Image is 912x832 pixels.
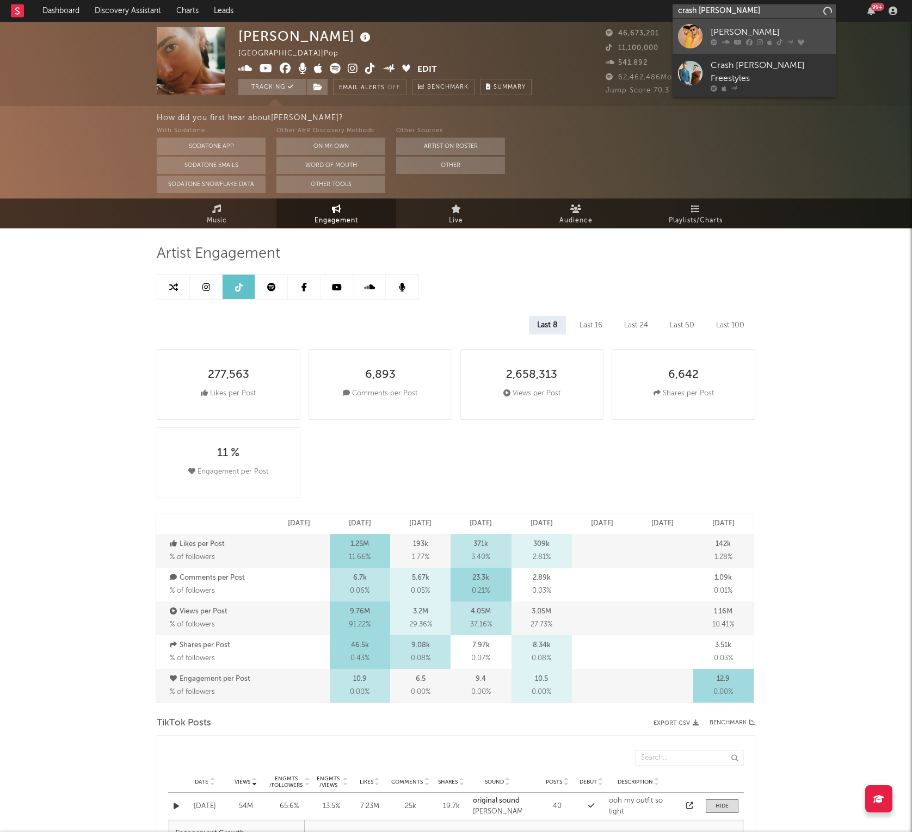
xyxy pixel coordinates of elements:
p: 1.09k [714,572,732,585]
span: Live [449,214,463,227]
span: % of followers [170,554,215,561]
div: 54M [228,801,263,812]
button: Artist on Roster [396,138,505,155]
p: [DATE] [349,517,371,530]
span: Engagement [315,214,358,227]
span: 0.00 % [411,686,430,699]
span: 37.16 % [470,618,492,631]
span: 0.00 % [350,686,369,699]
span: 29.36 % [409,618,432,631]
p: [DATE] [712,517,735,530]
span: Artist Engagement [157,247,280,260]
p: [DATE] [591,517,613,530]
div: Other Sources [396,125,505,138]
span: 1.28 % [714,551,732,564]
p: Views per Post [170,605,266,618]
div: [PERSON_NAME] [238,27,373,45]
span: 91.22 % [349,618,371,631]
span: 541,892 [606,59,648,66]
div: [PERSON_NAME] [473,806,522,817]
p: 6.5 [416,673,426,686]
span: Comments [391,779,423,785]
p: [DATE] [288,517,310,530]
span: % of followers [170,688,215,696]
div: Last 50 [662,316,703,334]
div: 277,563 [208,369,249,382]
div: Engagement per Post [188,465,268,479]
span: 0.00 % [713,686,733,699]
span: 3.40 % [471,551,490,564]
div: 11 % [217,447,239,460]
p: Comments per Post [170,572,266,585]
button: Email AlertsOff [333,79,406,95]
span: 0.03 % [532,585,551,598]
span: Audience [559,214,593,227]
span: 27.73 % [531,618,552,631]
p: 8.34k [533,639,551,652]
span: Date [195,779,208,785]
div: 19.7k [435,801,467,812]
p: 142k [716,538,731,551]
span: % of followers [170,621,215,628]
input: Search... [635,750,744,766]
p: 371k [473,538,488,551]
p: 10.9 [353,673,367,686]
p: [DATE] [470,517,492,530]
p: 193k [413,538,428,551]
div: Likes per Post [201,387,256,400]
span: 0.21 % [472,585,490,598]
span: Posts [546,779,562,785]
span: Description [618,779,653,785]
button: Tracking [238,79,306,95]
span: 0.07 % [471,652,490,665]
input: Search for artists [673,4,836,18]
a: Crash [PERSON_NAME] Freestyles [673,54,836,97]
span: 10.41 % [712,618,734,631]
span: 0.00 % [471,686,491,699]
div: Benchmark [710,717,755,730]
span: 11.66 % [349,551,371,564]
strong: original sound [473,797,520,804]
p: 12.9 [717,673,730,686]
span: 0.06 % [350,585,369,598]
span: 62,462,486 Monthly Listeners [606,74,727,81]
span: 0.43 % [350,652,369,665]
p: 10.5 [535,673,548,686]
div: 13.5 % [315,801,348,812]
span: TikTok Posts [157,717,211,730]
span: Jump Score: 70.3 [606,87,669,94]
em: Off [387,85,400,91]
div: With Sodatone [157,125,266,138]
p: Shares per Post [170,639,266,652]
span: Playlists/Charts [669,214,723,227]
p: 1.16M [714,605,732,618]
div: Engmts / Followers [269,775,303,788]
div: How did you first hear about [PERSON_NAME] ? [157,111,912,125]
p: 7.97k [472,639,490,652]
span: 46,673,201 [606,30,659,37]
p: 6.7k [353,572,367,585]
p: 3.2M [413,605,428,618]
div: 2,658,313 [506,369,557,382]
p: 2.89k [533,572,551,585]
a: Music [157,198,276,228]
a: [PERSON_NAME] [673,18,836,54]
div: Last 24 [616,316,656,334]
a: Playlists/Charts [636,198,755,228]
div: [DATE] [187,801,223,812]
button: Export CSV [654,720,699,727]
button: Edit [417,63,437,77]
div: Shares per Post [654,387,714,400]
p: [DATE] [409,517,432,530]
p: 23.3k [472,572,489,585]
div: [PERSON_NAME] [711,26,830,39]
div: Last 8 [529,316,566,334]
a: original sound[PERSON_NAME] [473,796,522,817]
button: Sodatone Emails [157,157,266,174]
p: 309k [533,538,550,551]
span: Benchmark [427,81,469,94]
span: Likes [360,779,373,785]
a: Audience [516,198,636,228]
p: 5.67k [412,572,429,585]
span: 0.05 % [411,585,430,598]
